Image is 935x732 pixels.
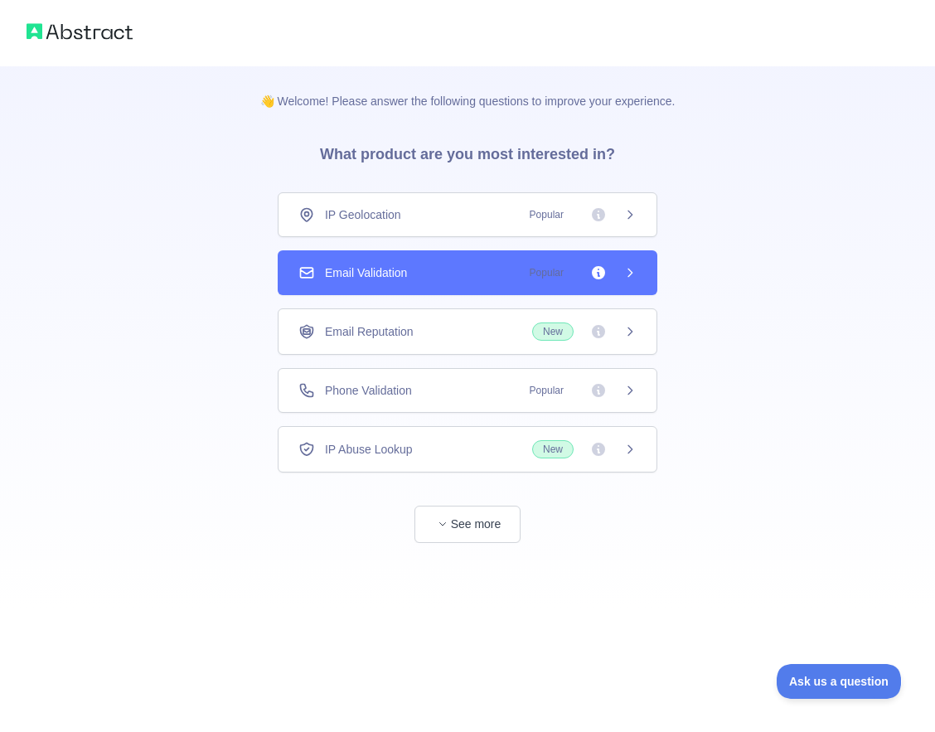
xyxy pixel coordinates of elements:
[234,66,702,109] p: 👋 Welcome! Please answer the following questions to improve your experience.
[27,20,133,43] img: Abstract logo
[325,206,401,223] span: IP Geolocation
[520,264,574,281] span: Popular
[293,109,642,192] h3: What product are you most interested in?
[520,382,574,399] span: Popular
[532,322,574,341] span: New
[325,382,412,399] span: Phone Validation
[532,440,574,458] span: New
[777,664,902,699] iframe: Toggle Customer Support
[414,506,521,543] button: See more
[325,441,413,458] span: IP Abuse Lookup
[325,323,414,340] span: Email Reputation
[520,206,574,223] span: Popular
[325,264,407,281] span: Email Validation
